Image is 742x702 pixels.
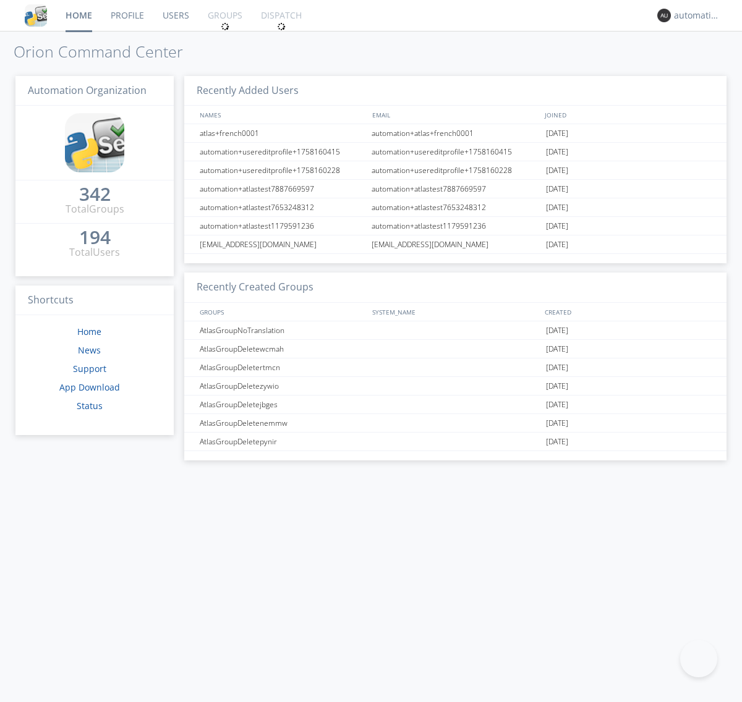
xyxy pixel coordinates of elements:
div: 342 [79,188,111,200]
div: GROUPS [197,303,366,321]
a: [EMAIL_ADDRESS][DOMAIN_NAME][EMAIL_ADDRESS][DOMAIN_NAME][DATE] [184,235,727,254]
div: automation+usereditprofile+1758160228 [369,161,543,179]
div: JOINED [542,106,715,124]
a: Home [77,326,101,337]
div: CREATED [542,303,715,321]
img: 373638.png [657,9,671,22]
a: AtlasGroupDeletezywio[DATE] [184,377,727,395]
div: Total Users [69,245,120,260]
div: automation+usereditprofile+1758160228 [197,161,368,179]
div: automation+atlastest7653248312 [197,198,368,216]
div: AtlasGroupDeletertmcn [197,358,368,376]
h3: Recently Added Users [184,76,727,106]
div: AtlasGroupDeletejbges [197,395,368,413]
a: automation+usereditprofile+1758160415automation+usereditprofile+1758160415[DATE] [184,143,727,161]
a: AtlasGroupDeletertmcn[DATE] [184,358,727,377]
span: [DATE] [546,340,568,358]
a: atlas+french0001automation+atlas+french0001[DATE] [184,124,727,143]
a: AtlasGroupDeletejbges[DATE] [184,395,727,414]
a: AtlasGroupDeletenemmw[DATE] [184,414,727,433]
div: AtlasGroupNoTranslation [197,321,368,339]
h3: Shortcuts [15,285,174,316]
a: automation+usereditprofile+1758160228automation+usereditprofile+1758160228[DATE] [184,161,727,180]
a: 342 [79,188,111,202]
span: [DATE] [546,180,568,198]
img: cddb5a64eb264b2086981ab96f4c1ba7 [25,4,47,27]
h3: Recently Created Groups [184,273,727,303]
span: Automation Organization [28,83,147,97]
span: [DATE] [546,198,568,217]
div: automation+usereditprofile+1758160415 [369,143,543,161]
img: spin.svg [221,22,229,31]
img: cddb5a64eb264b2086981ab96f4c1ba7 [65,113,124,172]
div: SYSTEM_NAME [369,303,542,321]
span: [DATE] [546,377,568,395]
span: [DATE] [546,143,568,161]
span: [DATE] [546,124,568,143]
div: [EMAIL_ADDRESS][DOMAIN_NAME] [369,235,543,253]
div: automation+atlastest1179591236 [197,217,368,235]
div: atlas+french0001 [197,124,368,142]
div: AtlasGroupDeletenemmw [197,414,368,432]
a: 194 [79,231,111,245]
span: [DATE] [546,235,568,254]
div: automation+atlas0003 [674,9,720,22]
img: spin.svg [277,22,286,31]
div: automation+atlastest7887669597 [369,180,543,198]
div: automation+usereditprofile+1758160415 [197,143,368,161]
div: NAMES [197,106,366,124]
span: [DATE] [546,161,568,180]
div: AtlasGroupDeletezywio [197,377,368,395]
a: automation+atlastest7653248312automation+atlastest7653248312[DATE] [184,198,727,217]
a: Status [77,400,103,412]
div: EMAIL [369,106,542,124]
div: [EMAIL_ADDRESS][DOMAIN_NAME] [197,235,368,253]
a: Support [73,363,106,374]
div: automation+atlastest7887669597 [197,180,368,198]
a: AtlasGroupDeletewcmah[DATE] [184,340,727,358]
a: App Download [59,381,120,393]
div: Total Groups [66,202,124,216]
span: [DATE] [546,217,568,235]
a: AtlasGroupNoTranslation[DATE] [184,321,727,340]
div: automation+atlas+french0001 [369,124,543,142]
div: automation+atlastest7653248312 [369,198,543,216]
span: [DATE] [546,321,568,340]
div: AtlasGroupDeletewcmah [197,340,368,358]
div: 194 [79,231,111,243]
span: [DATE] [546,433,568,451]
a: News [78,344,101,356]
div: AtlasGroupDeletepynir [197,433,368,450]
a: automation+atlastest7887669597automation+atlastest7887669597[DATE] [184,180,727,198]
iframe: Toggle Customer Support [680,640,717,677]
a: automation+atlastest1179591236automation+atlastest1179591236[DATE] [184,217,727,235]
a: AtlasGroupDeletepynir[DATE] [184,433,727,451]
span: [DATE] [546,414,568,433]
span: [DATE] [546,358,568,377]
span: [DATE] [546,395,568,414]
div: automation+atlastest1179591236 [369,217,543,235]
